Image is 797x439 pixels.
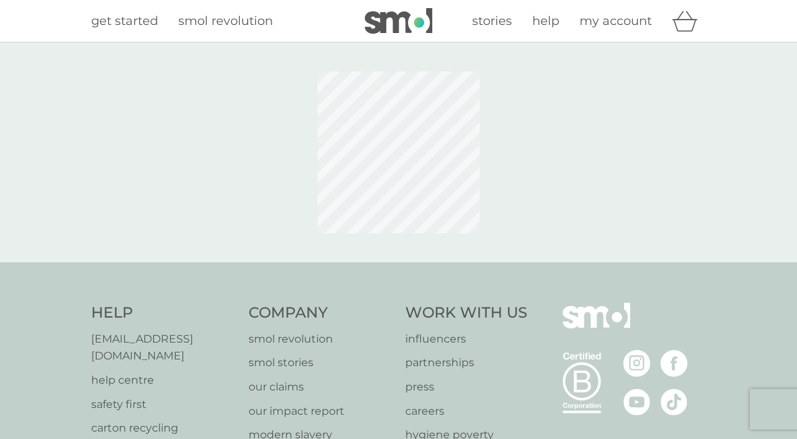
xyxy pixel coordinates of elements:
a: smol stories [249,354,392,372]
span: smol revolution [178,13,273,28]
img: visit the smol Youtube page [623,388,650,415]
a: my account [580,11,652,31]
img: visit the smol Tiktok page [661,388,688,415]
a: careers [405,403,528,420]
a: safety first [91,396,235,413]
img: visit the smol Facebook page [661,350,688,377]
a: get started [91,11,158,31]
a: help [532,11,559,31]
h4: Company [249,303,392,324]
a: carton recycling [91,419,235,437]
span: stories [472,13,512,28]
a: influencers [405,330,528,348]
span: my account [580,13,652,28]
div: basket [672,7,706,34]
a: smol revolution [249,330,392,348]
a: stories [472,11,512,31]
a: our claims [249,378,392,396]
a: help centre [91,372,235,389]
span: help [532,13,559,28]
a: our impact report [249,403,392,420]
span: get started [91,13,158,28]
img: smol [563,303,630,349]
a: partnerships [405,354,528,372]
h4: Work With Us [405,303,528,324]
a: press [405,378,528,396]
a: smol revolution [178,11,273,31]
img: smol [365,8,432,34]
a: [EMAIL_ADDRESS][DOMAIN_NAME] [91,330,235,365]
img: visit the smol Instagram page [623,350,650,377]
h4: Help [91,303,235,324]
